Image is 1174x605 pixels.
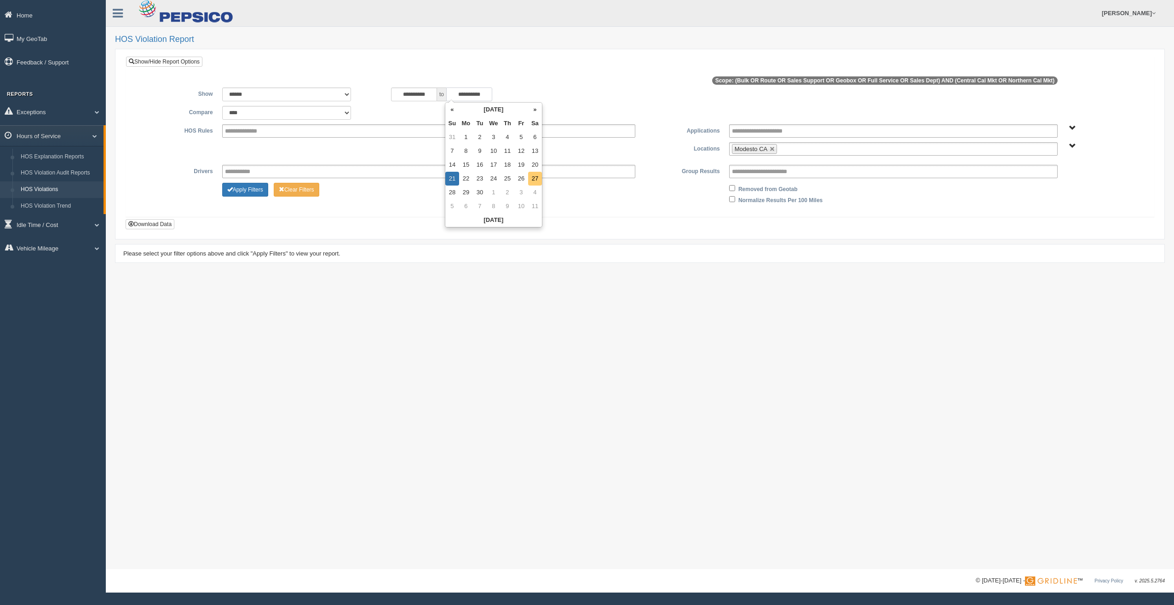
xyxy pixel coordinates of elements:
a: Show/Hide Report Options [126,57,202,67]
td: 6 [528,130,542,144]
td: 25 [501,172,514,186]
th: [DATE] [459,103,528,116]
td: 6 [459,199,473,213]
button: Change Filter Options [222,183,268,197]
td: 2 [473,130,487,144]
td: 11 [528,199,542,213]
td: 10 [487,144,501,158]
td: 17 [487,158,501,172]
span: to [437,87,446,101]
label: Show [133,87,218,99]
th: Su [445,116,459,130]
td: 4 [528,186,542,199]
td: 11 [501,144,514,158]
td: 23 [473,172,487,186]
td: 5 [514,130,528,144]
td: 19 [514,158,528,172]
label: Applications [640,124,725,135]
a: HOS Explanation Reports [17,149,104,165]
td: 7 [445,144,459,158]
th: Tu [473,116,487,130]
button: Change Filter Options [274,183,319,197]
td: 9 [501,199,514,213]
th: Th [501,116,514,130]
td: 30 [473,186,487,199]
td: 9 [473,144,487,158]
td: 21 [445,172,459,186]
td: 8 [487,199,501,213]
span: Please select your filter options above and click "Apply Filters" to view your report. [123,250,340,257]
label: Drivers [133,165,218,176]
div: © [DATE]-[DATE] - ™ [976,576,1165,586]
td: 12 [514,144,528,158]
td: 3 [514,186,528,199]
td: 28 [445,186,459,199]
th: We [487,116,501,130]
label: Normalize Results Per 100 Miles [738,194,823,205]
th: » [528,103,542,116]
a: HOS Violations [17,181,104,198]
a: HOS Violation Trend [17,198,104,215]
td: 4 [501,130,514,144]
td: 2 [501,186,514,199]
a: HOS Violation Audit Reports [17,165,104,181]
span: v. 2025.5.2764 [1135,578,1165,583]
td: 16 [473,158,487,172]
label: HOS Rules [133,124,218,135]
label: Compare [133,106,218,117]
th: Sa [528,116,542,130]
td: 14 [445,158,459,172]
td: 1 [487,186,501,199]
td: 1 [459,130,473,144]
td: 26 [514,172,528,186]
th: Mo [459,116,473,130]
img: Gridline [1025,576,1077,586]
td: 3 [487,130,501,144]
label: Locations [640,142,725,153]
td: 29 [459,186,473,199]
td: 5 [445,199,459,213]
td: 10 [514,199,528,213]
label: Removed from Geotab [738,183,798,194]
a: Privacy Policy [1094,578,1123,583]
th: Fr [514,116,528,130]
span: Modesto CA [735,145,768,152]
td: 22 [459,172,473,186]
button: Download Data [126,219,174,229]
label: Group Results [640,165,725,176]
td: 31 [445,130,459,144]
td: 20 [528,158,542,172]
td: 15 [459,158,473,172]
th: [DATE] [445,213,542,227]
td: 18 [501,158,514,172]
td: 8 [459,144,473,158]
td: 24 [487,172,501,186]
td: 27 [528,172,542,186]
span: Scope: (Bulk OR Route OR Sales Support OR Geobox OR Full Service OR Sales Dept) AND (Central Cal ... [712,76,1058,85]
h2: HOS Violation Report [115,35,1165,44]
th: « [445,103,459,116]
td: 7 [473,199,487,213]
td: 13 [528,144,542,158]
